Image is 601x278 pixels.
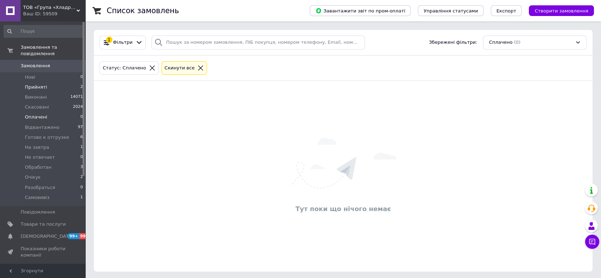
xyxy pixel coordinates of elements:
div: 1 [106,37,112,43]
span: 0 [80,74,83,80]
span: Прийняті [25,84,47,90]
span: 6 [80,134,83,141]
span: 3 [80,164,83,171]
span: Самовивіз [25,194,49,201]
div: Тут поки що нічого немає [97,204,589,213]
span: 0 [80,154,83,161]
span: 14071 [70,94,83,100]
input: Пошук [4,25,84,38]
span: На завтра [25,144,49,151]
span: Нові [25,74,35,80]
button: Експорт [491,5,522,16]
a: Створити замовлення [522,8,594,13]
span: 99+ [79,233,91,239]
span: (0) [514,40,520,45]
span: Експорт [496,8,516,14]
span: Готово к отгрузке [25,134,69,141]
div: Ваш ID: 59509 [23,11,85,17]
span: 0 [80,184,83,191]
span: Сплачено [489,39,512,46]
span: 2 [80,84,83,90]
span: Обработан [25,164,51,171]
span: Не отвечает [25,154,55,161]
span: Скасовані [25,104,49,110]
span: Замовлення [21,63,50,69]
span: Товари та послуги [21,221,66,227]
div: Статус: Сплачено [101,64,148,72]
span: Управління статусами [424,8,478,14]
span: Показники роботи компанії [21,246,66,258]
h1: Список замовлень [107,6,179,15]
span: 1 [80,194,83,201]
span: Створити замовлення [534,8,588,14]
span: Разобраться [25,184,55,191]
span: 97 [78,124,83,131]
button: Чат з покупцем [585,235,599,249]
span: 99+ [68,233,79,239]
span: Фільтри [113,39,133,46]
span: ТОВ «Група «Хладрезерв» [23,4,76,11]
span: Оплачені [25,114,47,120]
span: [DEMOGRAPHIC_DATA] [21,233,73,240]
span: Відвантажено [25,124,59,131]
span: Виконані [25,94,47,100]
span: 2 [80,174,83,180]
span: Повідомлення [21,209,55,215]
button: Завантажити звіт по пром-оплаті [310,5,411,16]
button: Управління статусами [418,5,484,16]
span: Замовлення та повідомлення [21,44,85,57]
span: 1 [80,144,83,151]
span: Збережені фільтри: [429,39,477,46]
button: Створити замовлення [529,5,594,16]
span: 0 [80,114,83,120]
div: Cкинути все [163,64,196,72]
span: Очікує [25,174,41,180]
input: Пошук за номером замовлення, ПІБ покупця, номером телефону, Email, номером накладної [151,36,365,49]
span: 2024 [73,104,83,110]
span: Завантажити звіт по пром-оплаті [315,7,405,14]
